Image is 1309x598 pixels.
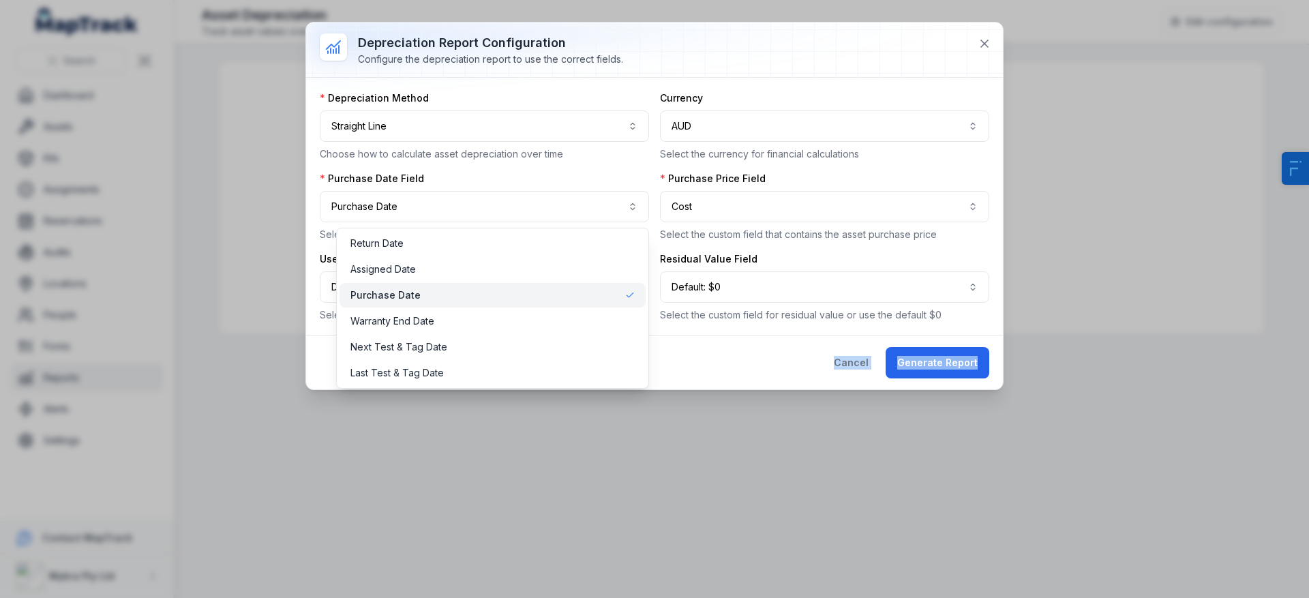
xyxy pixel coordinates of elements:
[350,237,404,250] span: Return Date
[350,263,416,276] span: Assigned Date
[350,366,444,380] span: Last Test & Tag Date
[320,191,649,222] button: Purchase Date
[336,228,649,389] div: Purchase Date
[350,288,421,302] span: Purchase Date
[350,314,434,328] span: Warranty End Date
[350,340,447,354] span: Next Test & Tag Date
